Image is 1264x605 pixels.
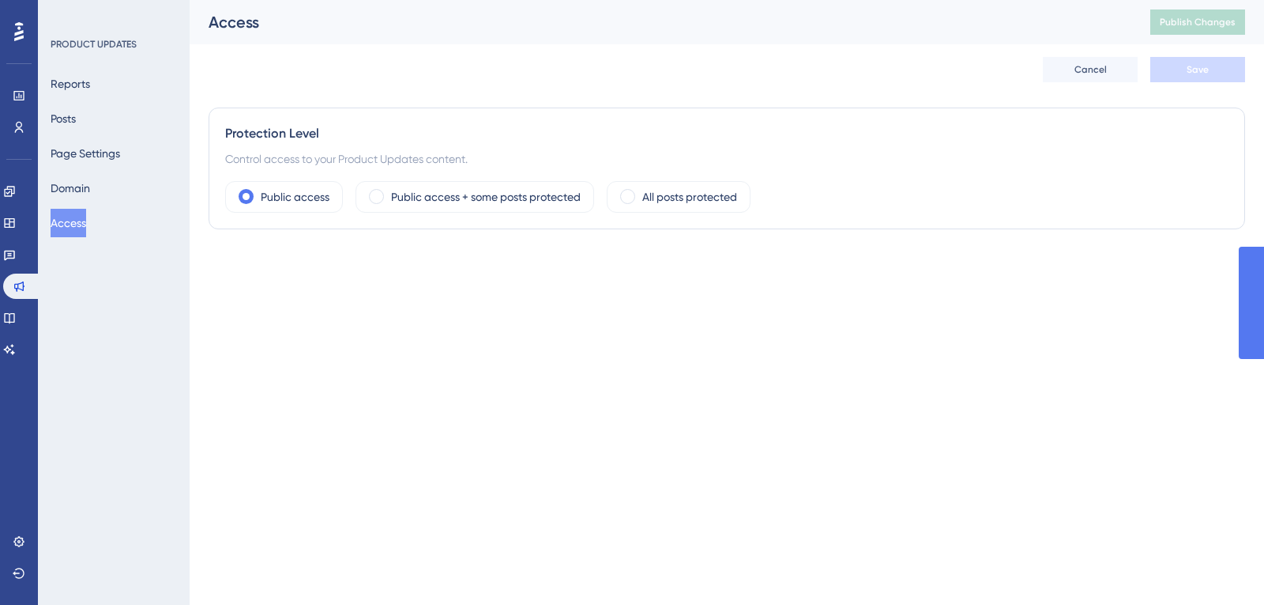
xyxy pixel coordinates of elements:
[1074,63,1107,76] span: Cancel
[209,11,1111,33] div: Access
[1187,63,1209,76] span: Save
[1160,16,1236,28] span: Publish Changes
[261,187,329,206] label: Public access
[1043,57,1138,82] button: Cancel
[51,174,90,202] button: Domain
[391,187,581,206] label: Public access + some posts protected
[51,38,137,51] div: PRODUCT UPDATES
[51,104,76,133] button: Posts
[225,124,1228,143] div: Protection Level
[51,70,90,98] button: Reports
[1150,9,1245,35] button: Publish Changes
[1198,543,1245,590] iframe: UserGuiding AI Assistant Launcher
[51,209,86,237] button: Access
[1150,57,1245,82] button: Save
[51,139,120,168] button: Page Settings
[225,149,1228,168] div: Control access to your Product Updates content.
[642,187,737,206] label: All posts protected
